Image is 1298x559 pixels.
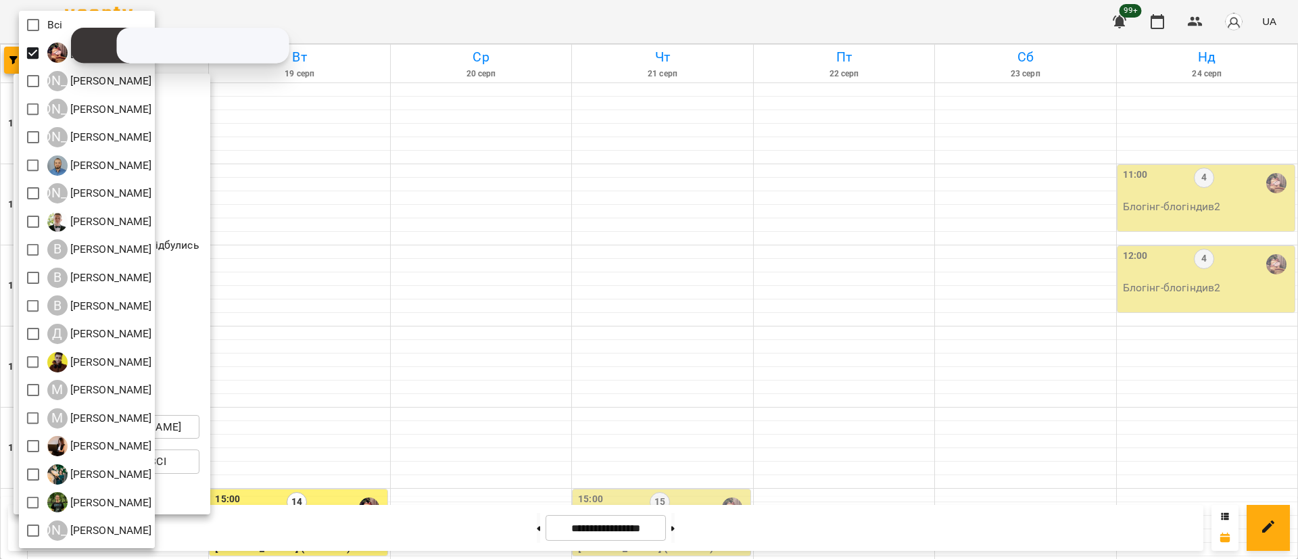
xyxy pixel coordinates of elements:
a: [PERSON_NAME] [PERSON_NAME] [47,520,152,541]
div: М [47,380,68,400]
div: Вадим Моргун [47,212,152,232]
div: Артем Кот [47,183,152,203]
a: М [PERSON_NAME] [47,408,152,429]
div: Антон Костюк [47,155,152,176]
a: Н [PERSON_NAME] [47,436,152,456]
div: [PERSON_NAME] [47,183,68,203]
p: [PERSON_NAME] [68,157,152,174]
a: В [PERSON_NAME] [47,268,152,288]
div: В [47,239,68,260]
img: В [47,212,68,232]
p: [PERSON_NAME] [68,354,152,370]
p: [PERSON_NAME] [68,73,152,89]
div: [PERSON_NAME] [47,520,68,541]
p: [PERSON_NAME] [68,129,152,145]
a: [PERSON_NAME] [PERSON_NAME] [47,127,152,147]
p: [PERSON_NAME] [68,522,152,539]
p: [PERSON_NAME] [68,410,152,427]
img: Д [47,352,68,372]
img: Н [47,436,68,456]
p: [PERSON_NAME] [68,495,152,511]
p: [PERSON_NAME] [68,438,152,454]
p: [PERSON_NAME] [68,466,152,483]
div: [PERSON_NAME] [47,71,68,91]
a: І [PERSON_NAME] [47,43,152,63]
div: Альберт Волков [47,71,152,91]
a: [PERSON_NAME] [PERSON_NAME] [47,183,152,203]
p: [PERSON_NAME] [68,214,152,230]
img: І [47,43,68,63]
div: [PERSON_NAME] [47,127,68,147]
div: Ольга Мизюк [47,464,152,485]
div: Роман Ованенко [47,492,152,512]
a: В [PERSON_NAME] [47,239,152,260]
a: Р [PERSON_NAME] [47,492,152,512]
div: Владислав Границький [47,239,152,260]
a: [PERSON_NAME] [PERSON_NAME] [47,99,152,119]
img: Р [47,492,68,512]
div: Анастасія Герус [47,127,152,147]
div: Ілля Петруша [47,43,152,63]
div: [PERSON_NAME] [47,99,68,119]
p: [PERSON_NAME] [68,326,152,342]
p: [PERSON_NAME] [68,101,152,118]
div: Аліна Москаленко [47,99,152,119]
div: В [47,268,68,288]
p: [PERSON_NAME] [68,241,152,258]
div: В [47,295,68,316]
a: О [PERSON_NAME] [47,464,152,485]
a: Д [PERSON_NAME] [47,352,152,372]
p: [PERSON_NAME] [68,185,152,201]
div: М [47,408,68,429]
a: А [PERSON_NAME] [47,155,152,176]
p: [PERSON_NAME] [68,382,152,398]
div: Володимир Ярошинський [47,268,152,288]
p: [PERSON_NAME] [68,270,152,286]
img: А [47,155,68,176]
div: Надія Шрай [47,436,152,456]
p: [PERSON_NAME] [68,298,152,314]
a: В [PERSON_NAME] [47,212,152,232]
p: Всі [47,17,62,33]
div: Юрій Шпак [47,520,152,541]
a: В [PERSON_NAME] [47,295,152,316]
img: О [47,464,68,485]
a: [PERSON_NAME] [PERSON_NAME] [47,71,152,91]
p: [PERSON_NAME] [68,45,152,62]
div: Д [47,324,68,344]
a: Д [PERSON_NAME] [47,324,152,344]
a: М [PERSON_NAME] [47,380,152,400]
